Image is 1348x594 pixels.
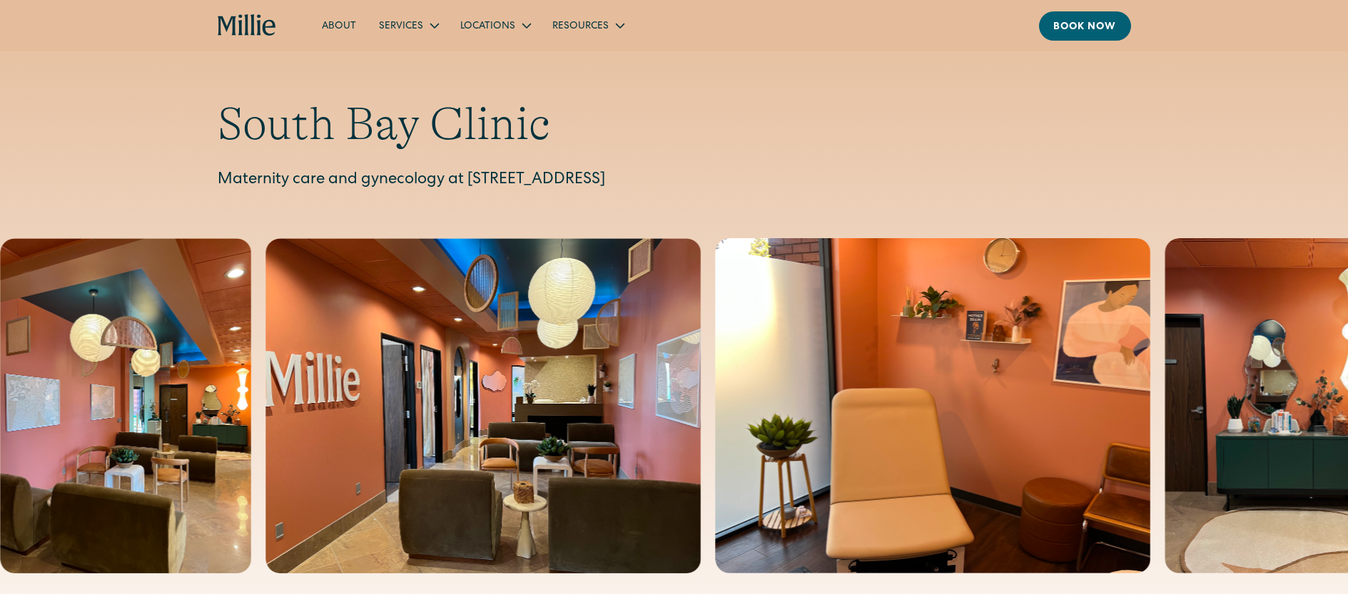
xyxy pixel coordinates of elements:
[552,19,609,34] div: Resources
[218,97,1131,152] h1: South Bay Clinic
[218,169,1131,193] p: Maternity care and gynecology at [STREET_ADDRESS]
[218,14,277,37] a: home
[379,19,423,34] div: Services
[1053,20,1117,35] div: Book now
[460,19,515,34] div: Locations
[1039,11,1131,41] a: Book now
[310,14,368,37] a: About
[541,14,634,37] div: Resources
[368,14,449,37] div: Services
[449,14,541,37] div: Locations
